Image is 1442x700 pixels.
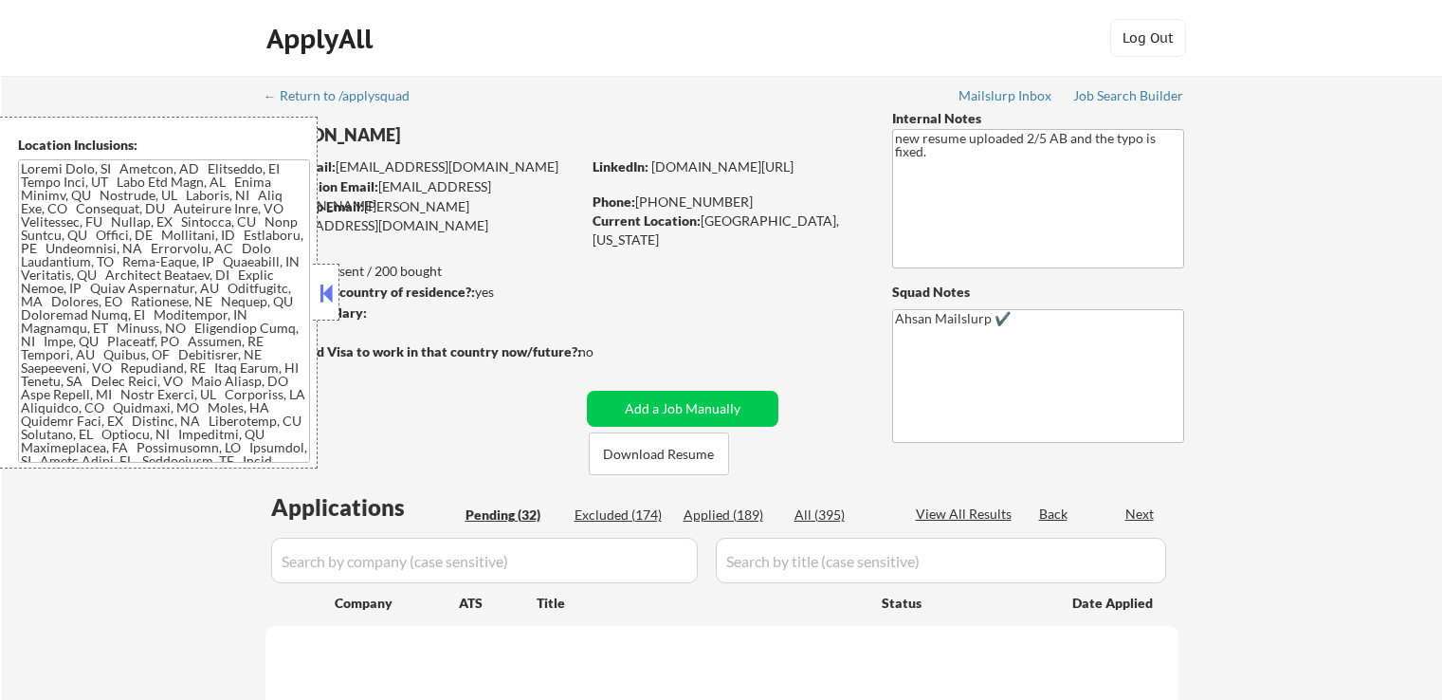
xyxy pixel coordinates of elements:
[335,594,459,613] div: Company
[958,89,1053,102] div: Mailslurp Inbox
[1125,505,1156,524] div: Next
[271,538,698,583] input: Search by company (case sensitive)
[587,391,778,427] button: Add a Job Manually
[578,342,632,361] div: no
[264,88,428,107] a: ← Return to /applysquad
[465,506,560,525] div: Pending (32)
[1073,88,1184,107] a: Job Search Builder
[716,538,1166,583] input: Search by title (case sensitive)
[266,157,580,176] div: [EMAIL_ADDRESS][DOMAIN_NAME]
[593,212,861,249] div: [GEOGRAPHIC_DATA], [US_STATE]
[1073,89,1184,102] div: Job Search Builder
[1072,594,1156,613] div: Date Applied
[266,177,580,214] div: [EMAIL_ADDRESS][DOMAIN_NAME]
[266,23,378,55] div: ApplyAll
[265,262,580,281] div: 189 sent / 200 bought
[651,158,794,175] a: [DOMAIN_NAME][URL]
[265,283,575,302] div: yes
[593,212,701,229] strong: Current Location:
[684,506,778,525] div: Applied (189)
[892,283,1184,302] div: Squad Notes
[265,123,655,147] div: [PERSON_NAME]
[958,88,1053,107] a: Mailslurp Inbox
[271,496,459,519] div: Applications
[593,193,861,212] div: [PHONE_NUMBER]
[537,594,864,613] div: Title
[265,284,475,300] strong: Can work in country of residence?:
[265,197,580,234] div: [PERSON_NAME][EMAIL_ADDRESS][DOMAIN_NAME]
[575,506,669,525] div: Excluded (174)
[18,136,310,155] div: Location Inclusions:
[794,506,889,525] div: All (395)
[593,193,635,210] strong: Phone:
[459,594,537,613] div: ATS
[593,158,648,175] strong: LinkedIn:
[892,109,1184,128] div: Internal Notes
[589,433,729,475] button: Download Resume
[882,585,1045,619] div: Status
[264,89,428,102] div: ← Return to /applysquad
[1039,505,1069,524] div: Back
[265,343,581,359] strong: Will need Visa to work in that country now/future?:
[916,505,1017,524] div: View All Results
[1110,19,1186,57] button: Log Out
